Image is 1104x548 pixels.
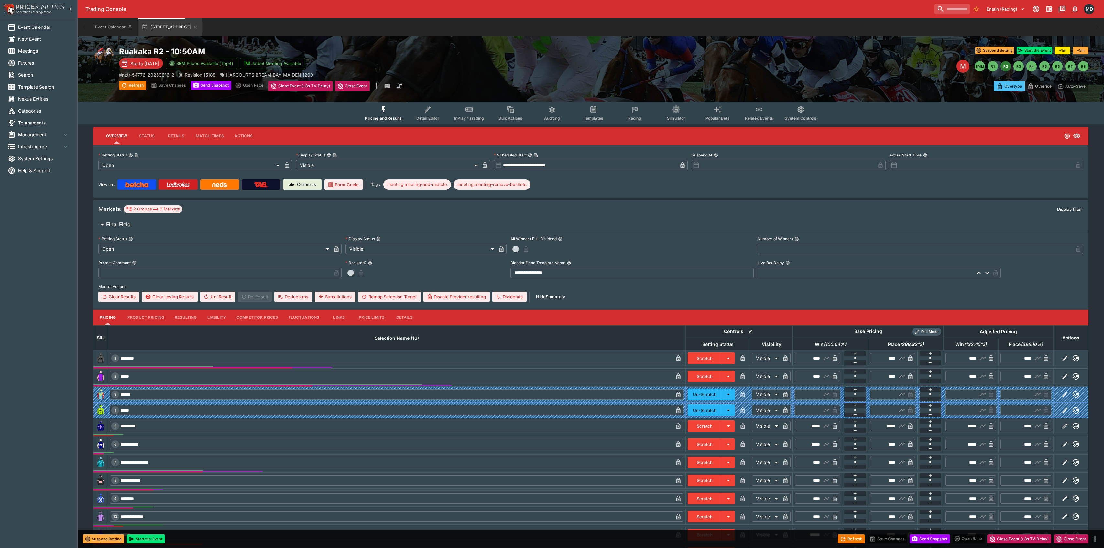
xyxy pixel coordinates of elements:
[18,131,62,138] span: Management
[98,236,127,242] p: Betting Status
[1055,47,1070,54] button: +1m
[705,116,730,121] span: Popular Bets
[274,292,312,302] button: Deductions
[113,408,118,413] span: 4
[975,61,985,71] button: SMM
[234,81,266,90] div: split button
[91,18,137,36] button: Event Calendar
[315,292,355,302] button: Substitutions
[1004,83,1022,90] p: Overtype
[202,310,231,325] button: Liability
[953,534,985,543] div: split button
[112,514,118,519] span: 10
[752,371,780,381] div: Visible
[1082,2,1096,16] button: Matthew Duncan
[296,160,479,170] div: Visible
[1073,47,1088,54] button: +5m
[688,371,722,382] button: Scratch
[688,493,722,504] button: Scratch
[240,58,305,69] button: Jetbet Meeting Available
[18,95,70,102] span: Nexus Entities
[584,116,603,121] span: Templates
[95,457,106,467] img: runner 7
[785,116,816,121] span: System Controls
[98,179,115,190] label: View on :
[964,340,987,348] em: ( 132.45 %)
[327,153,331,157] button: Display StatusCopy To Clipboard
[113,496,118,501] span: 9
[919,329,941,335] span: Roll Mode
[934,4,970,14] input: search
[1064,133,1070,139] svg: Open
[345,260,366,265] p: Resulted?
[987,534,1051,543] button: Close Event (+8s TV Delay)
[98,260,131,265] p: Protest Comment
[142,292,198,302] button: Clear Losing Results
[1052,61,1063,71] button: R6
[95,475,106,486] img: runner 8
[95,439,106,449] img: runner 6
[1069,3,1081,15] button: Notifications
[1055,81,1088,91] button: Auto-Save
[752,457,780,467] div: Visible
[372,81,380,91] button: more
[752,439,780,449] div: Visible
[745,116,773,121] span: Related Events
[1030,3,1042,15] button: Connected to PK
[752,389,780,400] div: Visible
[688,389,722,400] button: Un-Scratch
[254,182,268,187] img: TabNZ
[113,392,118,397] span: 3
[130,60,159,67] p: Starts [DATE]
[93,218,1088,231] button: Final Field
[971,4,981,14] button: No Bookmarks
[528,153,532,157] button: Scheduled StartCopy To Clipboard
[390,310,419,325] button: Details
[18,59,70,66] span: Futures
[1039,61,1050,71] button: R5
[1053,204,1086,214] button: Display filter
[345,244,496,254] div: Visible
[416,116,439,121] span: Detail Editor
[360,102,822,124] div: Event type filters
[18,36,70,42] span: New Event
[376,237,381,241] button: Display Status
[18,143,62,150] span: Infrastructure
[534,153,538,157] button: Copy To Clipboard
[752,353,780,363] div: Visible
[98,205,121,213] h5: Markets
[544,116,560,121] span: Auditing
[358,292,421,302] button: Remap Selection Target
[975,47,1014,54] button: Suspend Betting
[943,325,1053,338] th: Adjusted Pricing
[498,116,522,121] span: Bulk Actions
[161,128,191,144] button: Details
[18,48,70,54] span: Meetings
[975,61,1088,71] nav: pagination navigation
[1024,81,1055,91] button: Override
[18,119,70,126] span: Tournaments
[93,310,122,325] button: Pricing
[119,81,146,90] button: Refresh
[1065,83,1086,90] p: Auto-Save
[1043,3,1055,15] button: Toggle light/dark mode
[16,11,51,14] img: Sportsbook Management
[119,47,604,57] h2: Copy To Clipboard
[365,116,402,121] span: Pricing and Results
[95,421,106,431] img: runner 5
[988,61,998,71] button: R1
[1056,3,1068,15] button: Documentation
[98,244,331,254] div: Open
[297,181,316,188] p: Cerberus
[98,152,127,158] p: Betting Status
[1091,535,1099,543] button: more
[532,292,569,302] button: HideSummary
[132,128,161,144] button: Status
[367,334,426,342] span: Selection Name (16)
[688,404,722,416] button: Un-Scratch
[101,128,132,144] button: Overview
[881,340,931,348] span: Place(299.92%)
[983,4,1029,14] button: Select Tenant
[1035,83,1052,90] p: Override
[567,261,571,265] button: Blender Price Template Name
